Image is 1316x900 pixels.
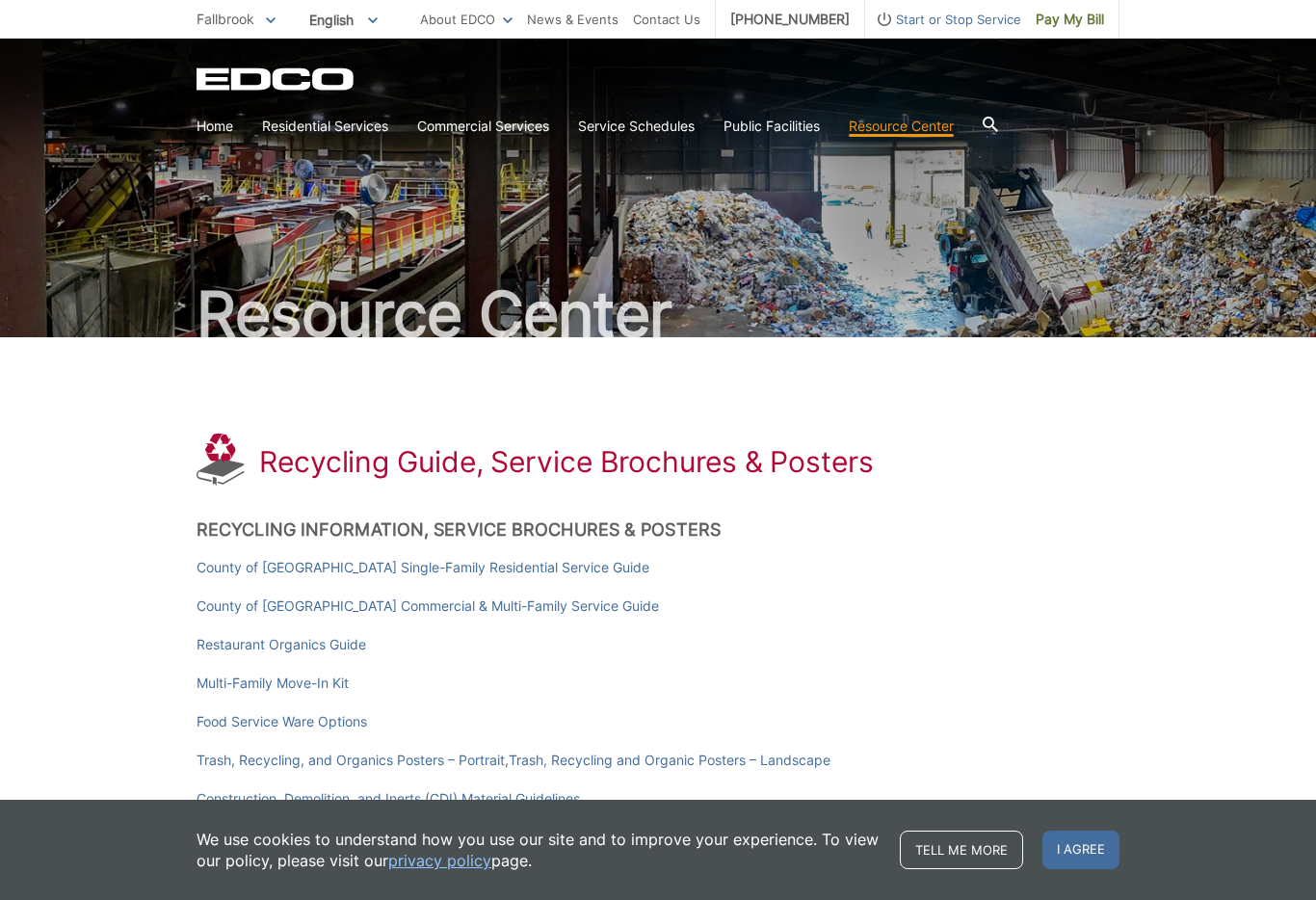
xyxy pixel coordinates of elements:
span: English [295,4,392,36]
span: I agree [1042,831,1119,869]
a: Trash, Recycling, and Organics Posters – Portrait [197,750,505,771]
a: Home [197,116,233,137]
p: We use cookies to understand how you use our site and to improve your experience. To view our pol... [197,829,881,871]
a: Tell me more [900,831,1023,869]
p: , [197,750,1119,771]
a: Public Facilities [724,116,820,137]
a: EDCD logo. Return to the homepage. [197,67,356,91]
a: County of [GEOGRAPHIC_DATA] Commercial & Multi-Family Service Guide [197,596,659,617]
a: Multi-Family Move-In Kit [197,673,349,694]
a: County of [GEOGRAPHIC_DATA] Single-Family Residential Service Guide [197,557,649,578]
h1: Recycling Guide, Service Brochures & Posters [259,444,874,479]
a: Commercial Services [417,116,549,137]
a: Contact Us [633,9,700,30]
span: Pay My Bill [1036,9,1104,30]
a: privacy policy [388,850,491,871]
h2: Resource Center [197,283,1119,345]
a: Food Service Ware Options [197,711,367,732]
a: Restaurant Organics Guide [197,634,366,655]
a: Residential Services [262,116,388,137]
a: Construction, Demolition, and Inerts (CDI) Material Guidelines [197,788,580,809]
a: Service Schedules [578,116,695,137]
h2: Recycling Information, Service Brochures & Posters [197,519,1119,541]
a: Trash, Recycling and Organic Posters – Landscape [509,750,830,771]
a: News & Events [527,9,619,30]
a: Resource Center [849,116,954,137]
span: Fallbrook [197,11,254,27]
a: About EDCO [420,9,513,30]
